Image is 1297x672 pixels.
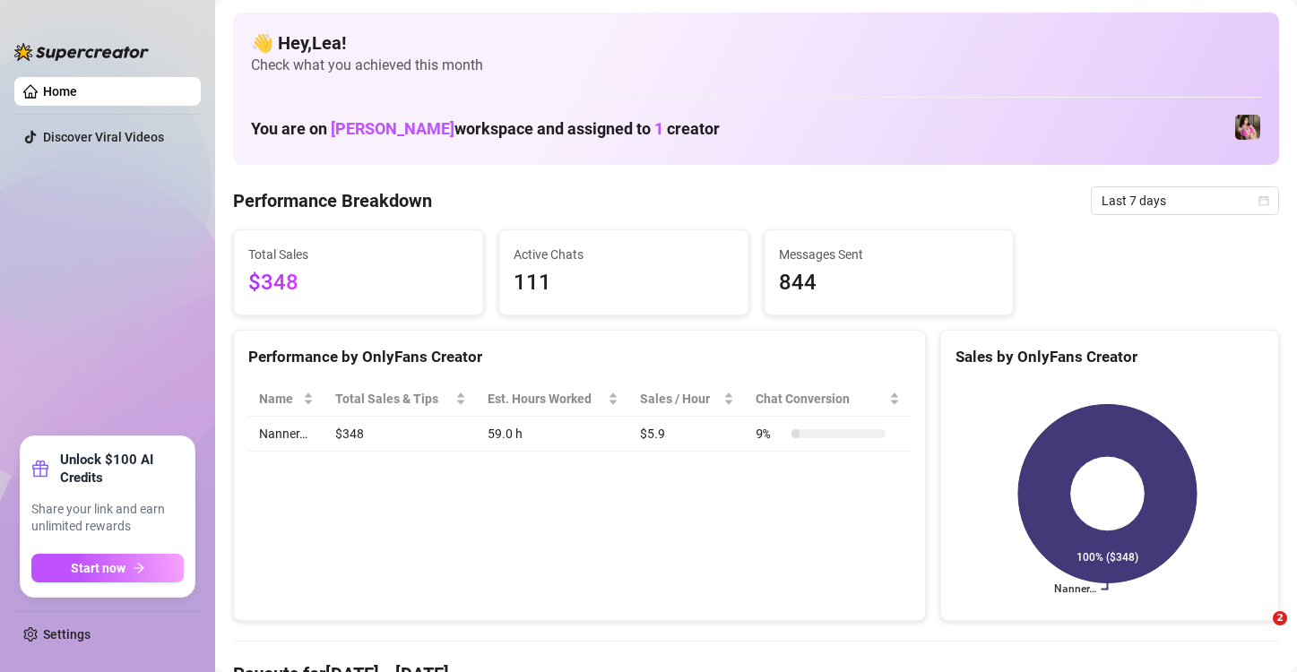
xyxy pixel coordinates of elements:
th: Name [248,382,324,417]
span: 844 [779,266,999,300]
td: $348 [324,417,476,452]
span: Total Sales & Tips [335,389,451,409]
span: 9 % [756,424,784,444]
span: 1 [654,119,663,138]
a: Settings [43,627,91,642]
img: logo-BBDzfeDw.svg [14,43,149,61]
div: Est. Hours Worked [488,389,604,409]
span: Messages Sent [779,245,999,264]
td: $5.9 [629,417,745,452]
span: arrow-right [133,562,145,574]
th: Chat Conversion [745,382,911,417]
div: Performance by OnlyFans Creator [248,345,911,369]
span: Share your link and earn unlimited rewards [31,501,184,536]
h1: You are on workspace and assigned to creator [251,119,720,139]
div: Sales by OnlyFans Creator [955,345,1264,369]
span: Active Chats [514,245,734,264]
td: 59.0 h [477,417,629,452]
h4: 👋 Hey, Lea ! [251,30,1261,56]
iframe: Intercom live chat [1236,611,1279,654]
button: Start nowarrow-right [31,554,184,582]
span: gift [31,460,49,478]
span: 2 [1273,611,1287,625]
a: Discover Viral Videos [43,130,164,144]
span: Sales / Hour [640,389,720,409]
span: $348 [248,266,469,300]
span: Chat Conversion [756,389,886,409]
img: Nanner [1235,115,1260,140]
span: Start now [71,561,125,575]
span: Name [259,389,299,409]
span: Check what you achieved this month [251,56,1261,75]
text: Nanner… [1053,583,1095,596]
span: Total Sales [248,245,469,264]
td: Nanner… [248,417,324,452]
h4: Performance Breakdown [233,188,432,213]
span: [PERSON_NAME] [331,119,454,138]
span: calendar [1258,195,1269,206]
th: Total Sales & Tips [324,382,476,417]
a: Home [43,84,77,99]
th: Sales / Hour [629,382,745,417]
span: 111 [514,266,734,300]
span: Last 7 days [1102,187,1268,214]
strong: Unlock $100 AI Credits [60,451,184,487]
